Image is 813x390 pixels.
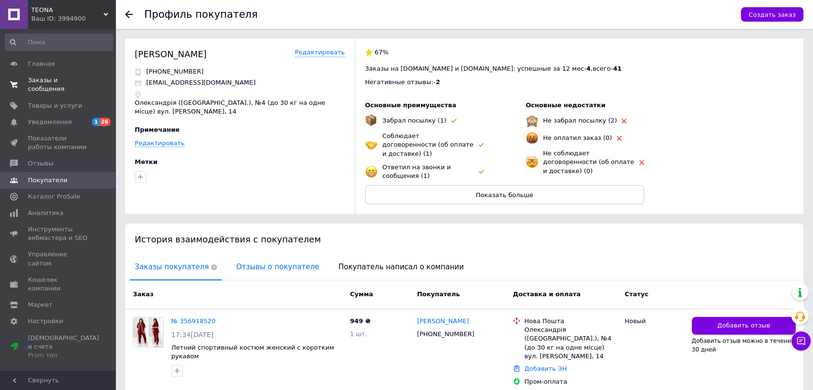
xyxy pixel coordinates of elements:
[350,330,367,338] span: 1 шт.
[171,331,214,339] span: 17:34[DATE]
[365,114,377,126] img: emoji
[479,170,484,174] img: rating-tag-type
[28,209,64,217] span: Аналитика
[133,317,164,348] a: Фото товару
[28,176,67,185] span: Покупатели
[28,159,53,168] span: Отзывы
[28,134,89,151] span: Показатели работы компании
[375,49,389,56] span: 67%
[451,119,457,123] img: rating-tag-type
[365,165,378,178] img: emoji
[365,101,457,109] span: Основные преимущества
[476,191,534,199] span: Показать больше
[524,317,617,326] div: Нова Пошта
[171,317,216,325] a: № 356918520
[28,76,89,93] span: Заказы и сообщения
[543,150,634,174] span: Не соблюдает договоренности (об оплате и доставке) (0)
[365,65,622,72] span: Заказы на [DOMAIN_NAME] и [DOMAIN_NAME]: успешные за 12 мес - , всего -
[125,11,133,18] div: Вернуться назад
[28,225,89,242] span: Инструменты вебмастера и SEO
[543,117,617,124] span: Не забрал посылку (2)
[365,78,436,86] span: Негативные отзывы: -
[28,276,89,293] span: Кошелек компании
[586,65,591,72] span: 4
[31,14,115,23] div: Ваш ID: 3994900
[543,134,612,141] span: Не оплатил заказ (0)
[133,317,163,347] img: Фото товару
[692,317,796,335] button: Добавить отзыв
[231,255,324,279] span: Отзывы о покупателе
[135,139,185,147] a: Редактировать
[417,290,460,298] span: Покупатель
[526,114,538,127] img: emoji
[333,255,469,279] span: Покупатель написал о компании
[28,351,99,360] div: Prom топ
[526,101,606,109] span: Основные недостатки
[28,101,82,110] span: Товары и услуги
[28,301,52,309] span: Маркет
[28,192,80,201] span: Каталог ProSale
[524,365,567,372] a: Добавить ЭН
[146,67,203,76] p: [PHONE_NUMBER]
[133,290,153,298] span: Заказ
[741,7,803,22] button: Создать заказ
[350,317,370,325] span: 949 ₴
[135,158,157,165] span: Метки
[5,34,113,51] input: Поиск
[513,290,581,298] span: Доставка и оплата
[524,326,617,361] div: Олександрія ([GEOGRAPHIC_DATA].), №4 (до 30 кг на одне місце) вул. [PERSON_NAME], 14
[135,126,179,133] span: Примечание
[146,78,255,87] p: [EMAIL_ADDRESS][DOMAIN_NAME]
[28,334,99,360] span: [DEMOGRAPHIC_DATA] и счета
[130,255,222,279] span: Заказы покупателя
[295,48,345,57] a: Редактировать
[382,164,451,179] span: Ответил на звонки и сообщения (1)
[692,338,795,353] span: Добавить отзыв можно в течение 30 дней
[624,290,648,298] span: Статус
[791,331,811,351] button: Чат с покупателем
[749,11,796,18] span: Создать заказ
[524,377,617,386] div: Пром-оплата
[617,136,622,141] img: rating-tag-type
[135,99,345,116] p: Олександрія ([GEOGRAPHIC_DATA].), №4 (до 30 кг на одне місце) вул. [PERSON_NAME], 14
[28,118,72,126] span: Уведомления
[365,138,378,151] img: emoji
[100,118,111,126] span: 26
[28,317,63,326] span: Настройки
[350,290,373,298] span: Сумма
[436,78,440,86] span: 2
[171,344,334,360] a: Летний спортивный костюм женский с коротким рукавом
[135,234,321,244] span: История взаимодействия с покупателем
[135,48,207,60] div: [PERSON_NAME]
[479,143,484,147] img: rating-tag-type
[526,132,538,144] img: emoji
[382,117,446,124] span: Забрал посылку (1)
[144,9,258,20] h1: Профиль покупателя
[92,118,100,126] span: 1
[717,321,770,330] span: Добавить отзыв
[613,65,622,72] span: 41
[31,6,103,14] span: ТEONA
[417,317,469,326] a: [PERSON_NAME]
[365,185,644,204] button: Показать больше
[28,60,55,68] span: Главная
[624,317,684,326] div: Новый
[639,160,644,165] img: rating-tag-type
[28,250,89,267] span: Управление сайтом
[526,156,538,168] img: emoji
[622,119,626,124] img: rating-tag-type
[415,328,476,340] div: [PHONE_NUMBER]
[382,132,473,157] span: Соблюдает договоренности (об оплате и доставке) (1)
